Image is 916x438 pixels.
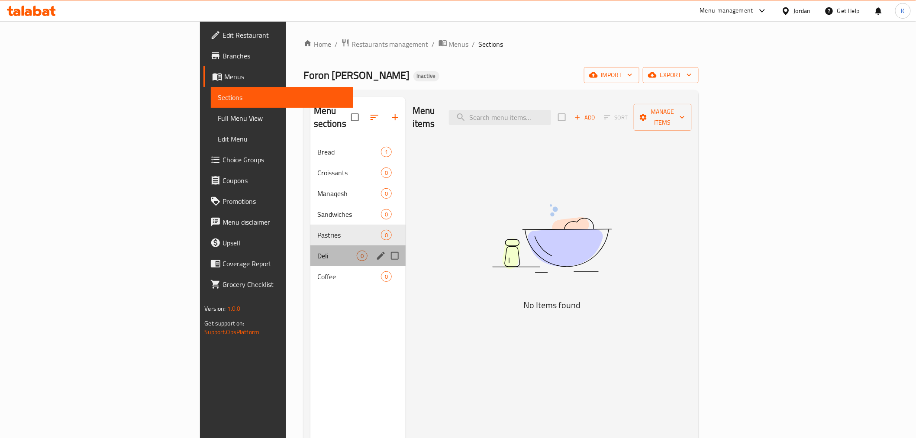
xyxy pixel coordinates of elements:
div: Deli0edit [310,245,406,266]
span: Sort items [599,111,634,124]
a: Promotions [203,191,353,212]
span: Manaqesh [317,188,381,199]
li: / [432,39,435,49]
div: items [381,230,392,240]
span: Foron [PERSON_NAME] [303,65,410,85]
nav: Menu sections [310,138,406,290]
span: K [901,6,905,16]
a: Menus [203,66,353,87]
span: Inactive [413,72,439,80]
button: export [643,67,699,83]
a: Restaurants management [341,39,429,50]
a: Menu disclaimer [203,212,353,232]
span: Add [573,113,597,122]
span: import [591,70,632,81]
div: Bread1 [310,142,406,162]
span: Full Menu View [218,113,346,123]
nav: breadcrumb [303,39,699,50]
span: Croissants [317,167,381,178]
a: Choice Groups [203,149,353,170]
span: Grocery Checklist [223,279,346,290]
a: Menus [439,39,469,50]
span: Edit Menu [218,134,346,144]
span: Menu disclaimer [223,217,346,227]
span: Promotions [223,196,346,206]
div: items [381,147,392,157]
span: Menus [449,39,469,49]
span: Sort sections [364,107,385,128]
h2: Menu items [413,104,439,130]
a: Grocery Checklist [203,274,353,295]
span: export [650,70,692,81]
span: Sandwiches [317,209,381,219]
div: Coffee0 [310,266,406,287]
span: Get support on: [204,318,244,329]
input: search [449,110,551,125]
div: items [381,188,392,199]
a: Full Menu View [211,108,353,129]
button: Add [571,111,599,124]
span: Menus [224,71,346,82]
a: Upsell [203,232,353,253]
li: / [472,39,475,49]
span: Restaurants management [352,39,429,49]
div: items [381,167,392,178]
span: 1 [381,148,391,156]
span: Deli [317,251,357,261]
span: 0 [381,273,391,281]
button: edit [374,249,387,262]
h5: No Items found [444,298,660,312]
span: Coffee [317,271,381,282]
div: items [381,209,392,219]
div: Menu-management [700,6,753,16]
span: Edit Restaurant [223,30,346,40]
img: dish.svg [444,181,660,296]
span: Bread [317,147,381,157]
span: Select all sections [346,108,364,126]
div: items [381,271,392,282]
span: 0 [381,169,391,177]
span: Sections [479,39,503,49]
div: Sandwiches0 [310,204,406,225]
span: Manage items [641,106,685,128]
span: 0 [357,252,367,260]
button: import [584,67,639,83]
span: 0 [381,210,391,219]
a: Branches [203,45,353,66]
span: Add item [571,111,599,124]
a: Sections [211,87,353,108]
span: Pastries [317,230,381,240]
span: Version: [204,303,226,314]
a: Edit Menu [211,129,353,149]
a: Coupons [203,170,353,191]
button: Manage items [634,104,692,131]
div: Manaqesh0 [310,183,406,204]
div: Inactive [413,71,439,81]
div: items [357,251,368,261]
button: Add section [385,107,406,128]
span: Sections [218,92,346,103]
span: Branches [223,51,346,61]
span: 0 [381,231,391,239]
span: 0 [381,190,391,198]
a: Coverage Report [203,253,353,274]
span: 1.0.0 [227,303,241,314]
div: Pastries0 [310,225,406,245]
span: Coverage Report [223,258,346,269]
span: Choice Groups [223,155,346,165]
span: Upsell [223,238,346,248]
a: Support.OpsPlatform [204,326,259,338]
a: Edit Restaurant [203,25,353,45]
div: Jordan [794,6,811,16]
span: Coupons [223,175,346,186]
div: Croissants0 [310,162,406,183]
